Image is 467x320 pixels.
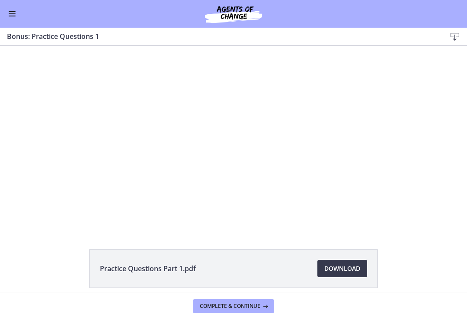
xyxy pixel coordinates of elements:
[317,260,367,277] a: Download
[200,303,260,310] span: Complete & continue
[324,263,360,274] span: Download
[7,9,17,19] button: Enable menu
[182,3,285,24] img: Agents of Change
[193,299,274,313] button: Complete & continue
[7,31,432,42] h3: Bonus: Practice Questions 1
[100,263,196,274] span: Practice Questions Part 1.pdf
